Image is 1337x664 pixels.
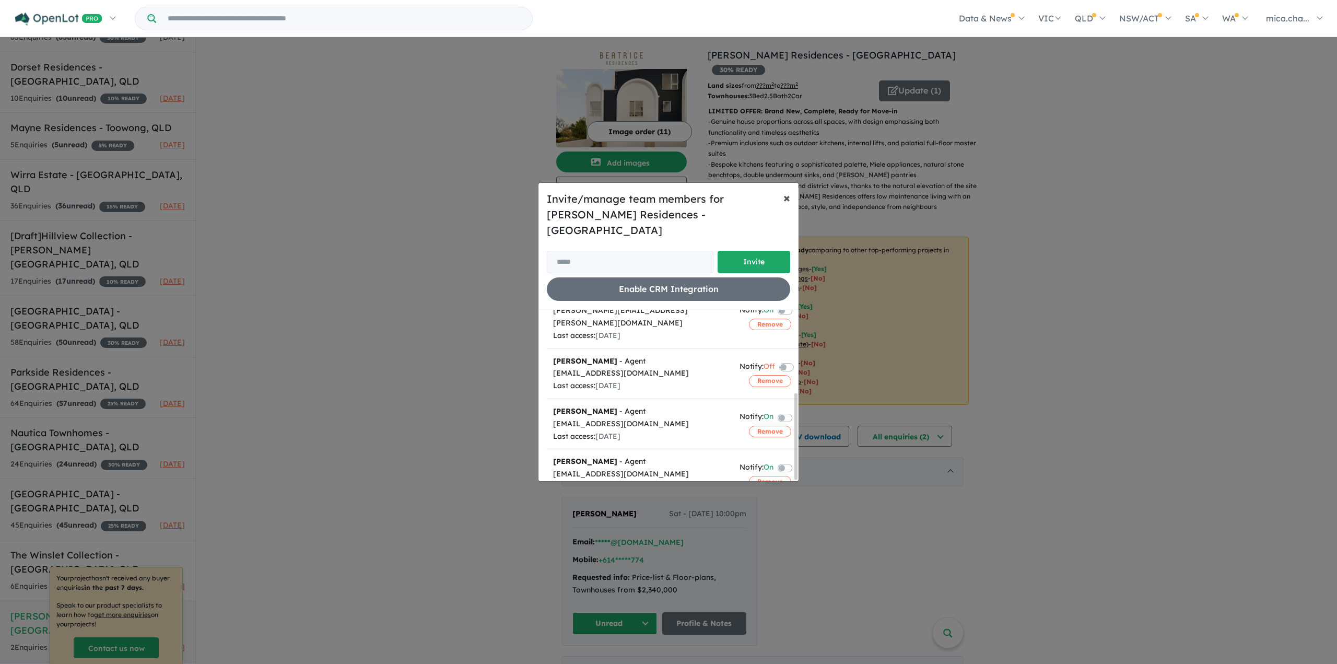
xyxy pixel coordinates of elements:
[553,481,727,493] div: Last access:
[749,375,791,387] button: Remove
[595,432,620,441] span: [DATE]
[749,476,791,487] button: Remove
[740,411,773,425] div: Notify:
[764,461,773,475] span: On
[749,426,791,437] button: Remove
[553,468,727,481] div: [EMAIL_ADDRESS][DOMAIN_NAME]
[553,356,617,366] strong: [PERSON_NAME]
[553,418,727,430] div: [EMAIL_ADDRESS][DOMAIN_NAME]
[718,251,790,273] button: Invite
[553,406,617,416] strong: [PERSON_NAME]
[749,319,791,330] button: Remove
[764,411,773,425] span: On
[740,304,773,318] div: Notify:
[15,13,102,26] img: Openlot PRO Logo White
[764,304,773,318] span: On
[740,461,773,475] div: Notify:
[553,330,727,342] div: Last access:
[553,456,727,468] div: - Agent
[553,305,727,330] div: [PERSON_NAME][EMAIL_ADDRESS][PERSON_NAME][DOMAIN_NAME]
[553,380,727,392] div: Last access:
[553,405,727,418] div: - Agent
[553,367,727,380] div: [EMAIL_ADDRESS][DOMAIN_NAME]
[553,457,617,466] strong: [PERSON_NAME]
[553,430,727,443] div: Last access:
[547,277,790,301] button: Enable CRM Integration
[553,355,727,368] div: - Agent
[595,331,620,340] span: [DATE]
[547,191,790,238] h5: Invite/manage team members for [PERSON_NAME] Residences - [GEOGRAPHIC_DATA]
[740,360,775,375] div: Notify:
[595,381,620,390] span: [DATE]
[158,7,530,30] input: Try estate name, suburb, builder or developer
[783,190,790,205] span: ×
[1266,13,1309,24] span: mica.cha...
[764,360,775,375] span: Off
